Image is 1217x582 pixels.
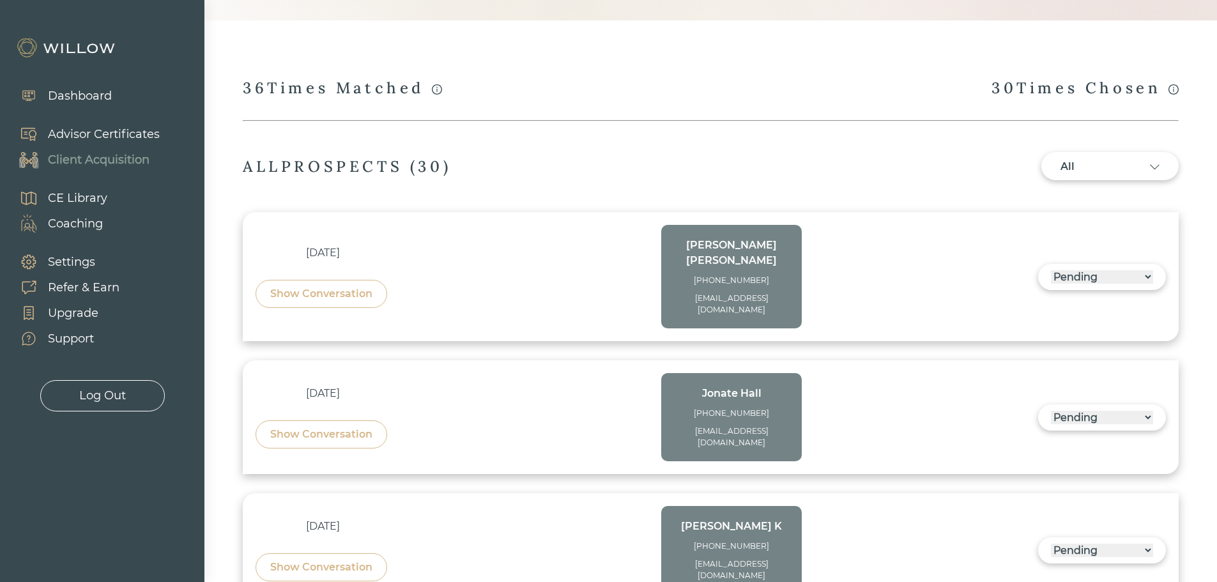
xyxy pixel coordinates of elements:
[1168,84,1179,95] span: info-circle
[79,387,126,404] div: Log Out
[6,83,112,109] a: Dashboard
[48,305,98,322] div: Upgrade
[270,286,372,302] div: Show Conversation
[674,540,789,552] div: [PHONE_NUMBER]
[243,157,451,176] div: ALL PROSPECTS ( 30 )
[6,275,119,300] a: Refer & Earn
[6,185,107,211] a: CE Library
[674,293,789,316] div: [EMAIL_ADDRESS][DOMAIN_NAME]
[270,560,372,575] div: Show Conversation
[48,88,112,105] div: Dashboard
[432,84,442,95] span: info-circle
[674,425,789,448] div: [EMAIL_ADDRESS][DOMAIN_NAME]
[243,78,442,100] div: 36 Times Matched
[256,386,390,401] div: [DATE]
[674,519,789,534] div: [PERSON_NAME] K
[6,211,107,236] a: Coaching
[674,558,789,581] div: [EMAIL_ADDRESS][DOMAIN_NAME]
[48,215,103,233] div: Coaching
[16,38,118,58] img: Willow
[674,275,789,286] div: [PHONE_NUMBER]
[674,408,789,419] div: [PHONE_NUMBER]
[48,254,95,271] div: Settings
[48,190,107,207] div: CE Library
[256,245,390,261] div: [DATE]
[6,300,119,326] a: Upgrade
[270,427,372,442] div: Show Conversation
[674,238,789,268] div: [PERSON_NAME] [PERSON_NAME]
[991,78,1179,100] div: 30 Times Chosen
[674,386,789,401] div: Jonate Hall
[6,147,160,172] a: Client Acquisition
[48,279,119,296] div: Refer & Earn
[256,519,390,534] div: [DATE]
[1060,159,1112,174] div: All
[48,151,149,169] div: Client Acquisition
[6,249,119,275] a: Settings
[48,126,160,143] div: Advisor Certificates
[6,121,160,147] a: Advisor Certificates
[48,330,94,348] div: Support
